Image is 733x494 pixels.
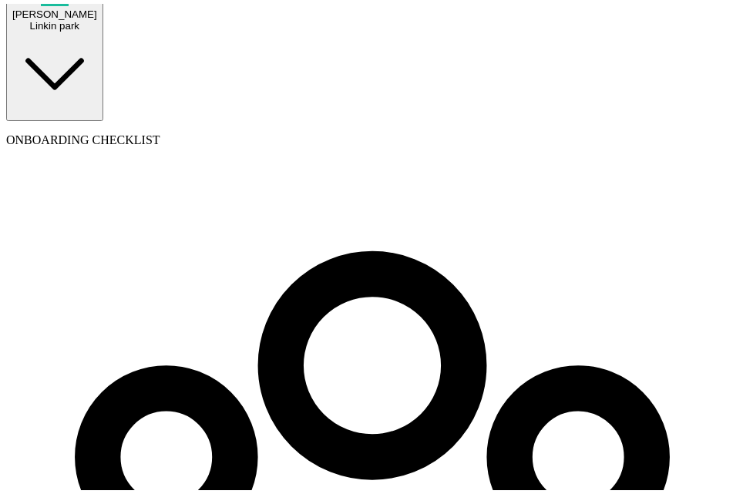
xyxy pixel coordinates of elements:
div: Linkin park [12,16,97,28]
span: [PERSON_NAME] [12,5,97,16]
